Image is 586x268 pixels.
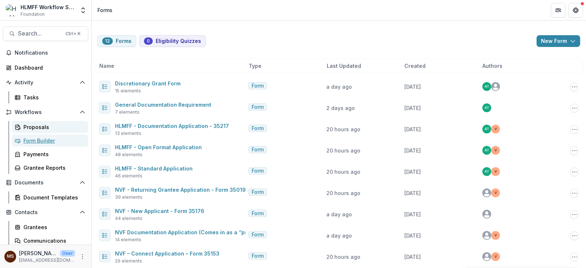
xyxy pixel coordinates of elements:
[3,47,88,59] button: Notifications
[7,254,14,259] div: Maya Scott
[326,232,352,239] span: a day ago
[139,35,206,47] button: Eligibility Quizzes
[570,231,579,240] button: Options
[494,255,497,258] div: Venkat
[494,191,497,195] div: Venkat
[23,194,82,201] div: Document Templates
[60,250,75,257] p: User
[12,162,88,174] a: Grantee Reports
[404,232,421,239] span: [DATE]
[570,210,579,219] button: Options
[252,104,264,110] span: Form
[115,258,142,264] span: 29 elements
[97,35,136,47] button: Forms
[404,147,421,154] span: [DATE]
[23,93,82,101] div: Tasks
[404,190,421,196] span: [DATE]
[568,3,583,18] button: Get Help
[94,5,115,15] nav: breadcrumb
[570,253,579,261] button: Options
[3,77,88,88] button: Open Activity
[147,38,150,44] span: 0
[21,3,75,11] div: HLMFF Workflow Sandbox
[537,35,580,47] button: New Form
[326,169,360,175] span: 20 hours ago
[115,208,204,214] a: NVF - New Applicant - Form 35176
[78,3,88,18] button: Open entity switcher
[115,229,306,235] a: NVF Documentation Application (Comes in as a “proposal”) – Form 35200
[252,83,264,89] span: Form
[115,102,211,108] a: General Documentation Requirement
[485,106,489,110] div: Anna Test
[252,189,264,195] span: Form
[404,105,421,111] span: [DATE]
[115,151,142,158] span: 48 elements
[482,188,491,197] svg: avatar
[23,123,82,131] div: Proposals
[115,88,141,94] span: 15 elements
[485,85,489,88] div: Anna Test
[326,254,360,260] span: 20 hours ago
[115,165,193,172] a: HLMFF - Standard Application
[115,130,141,137] span: 13 elements
[404,126,421,132] span: [DATE]
[326,126,360,132] span: 20 hours ago
[482,210,491,219] svg: avatar
[570,168,579,176] button: Options
[3,106,88,118] button: Open Workflows
[115,80,181,87] a: Discretionary Grant Form
[494,170,497,173] div: Venkat
[18,30,61,37] span: Search...
[15,209,77,216] span: Contacts
[99,62,114,70] span: Name
[115,173,142,179] span: 46 elements
[404,62,426,70] span: Created
[482,231,491,240] svg: avatar
[404,211,421,217] span: [DATE]
[23,237,82,245] div: Communications
[115,144,202,150] a: HLMFF - Open Format Application
[494,234,497,237] div: Venkat
[78,252,87,261] button: More
[115,236,141,243] span: 14 elements
[3,177,88,188] button: Open Documents
[491,82,500,91] svg: avatar
[570,146,579,155] button: Options
[3,206,88,218] button: Open Contacts
[482,62,502,70] span: Authors
[551,3,565,18] button: Partners
[97,6,112,14] div: Forms
[21,11,45,18] span: Foundation
[326,211,352,217] span: a day ago
[252,125,264,132] span: Form
[12,235,88,247] a: Communications
[485,148,489,152] div: Anna Test
[19,249,57,257] p: [PERSON_NAME]
[23,164,82,172] div: Grantee Reports
[570,82,579,91] button: Options
[23,137,82,144] div: Form Builder
[115,250,219,257] a: NVF – Connect Application – Form 35153
[12,91,88,103] a: Tasks
[326,190,360,196] span: 20 hours ago
[404,169,421,175] span: [DATE]
[115,123,229,129] a: HLMFF - Documentation Application - 35217
[326,105,355,111] span: 2 days ago
[326,84,352,90] span: a day ago
[23,150,82,158] div: Payments
[12,191,88,203] a: Document Templates
[570,104,579,113] button: Options
[12,121,88,133] a: Proposals
[15,80,77,86] span: Activity
[326,147,360,154] span: 20 hours ago
[12,135,88,147] a: Form Builder
[327,62,361,70] span: Last Updated
[249,62,262,70] span: Type
[494,148,497,152] div: Venkat
[485,170,489,173] div: Anna Test
[15,64,82,71] div: Dashboard
[12,221,88,233] a: Grantees
[115,215,142,222] span: 44 elements
[570,125,579,134] button: Options
[23,223,82,231] div: Grantees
